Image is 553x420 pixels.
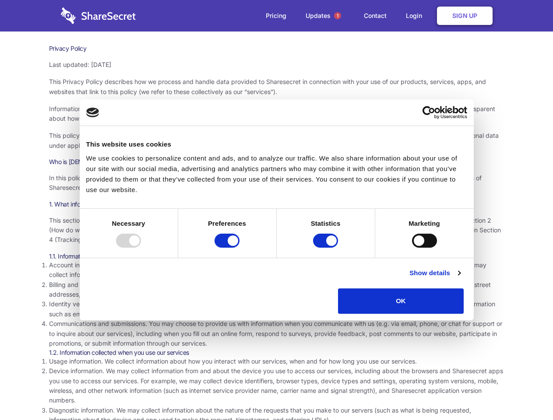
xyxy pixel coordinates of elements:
span: Usage information. We collect information about how you interact with our services, when and for ... [49,357,417,365]
span: This policy uses the term “personal data” to refer to information that is related to an identifie... [49,132,499,149]
h1: Privacy Policy [49,45,504,52]
strong: Statistics [311,220,341,227]
span: Billing and payment information. In order to purchase a service, you may need to provide us with ... [49,281,491,298]
p: Last updated: [DATE] [49,60,504,70]
strong: Marketing [409,220,440,227]
button: OK [338,288,464,314]
span: 1.1. Information you provide to us [49,252,137,260]
a: Login [397,2,435,29]
span: Communications and submissions. You may choose to provide us with information when you communicat... [49,320,502,347]
a: Sign Up [437,7,493,25]
span: Account information. Our services generally require you to create an account before you can acces... [49,261,486,278]
span: 1. What information do we collect about you? [49,200,170,208]
span: This Privacy Policy describes how we process and handle data provided to Sharesecret in connectio... [49,78,486,95]
span: 1.2. Information collected when you use our services [49,349,189,356]
span: This section describes the various types of information we collect from and about you. To underst... [49,217,501,244]
img: logo [86,108,99,117]
span: 1 [334,12,341,19]
span: Who is [DEMOGRAPHIC_DATA]? [49,158,137,165]
span: Identity verification information. Some services require you to verify your identity as part of c... [49,300,495,317]
a: Usercentrics Cookiebot - opens in a new window [391,106,467,119]
img: logo-wordmark-white-trans-d4663122ce5f474addd5e946df7df03e33cb6a1c49d2221995e7729f52c070b2.svg [61,7,136,24]
a: Show details [409,268,460,278]
span: Information security and privacy are at the heart of what Sharesecret values and promotes as a co... [49,105,495,122]
strong: Necessary [112,220,145,227]
a: Pricing [257,2,295,29]
a: Contact [355,2,395,29]
span: Device information. We may collect information from and about the device you use to access our se... [49,367,503,404]
strong: Preferences [208,220,246,227]
span: In this policy, “Sharesecret,” “we,” “us,” and “our” refer to Sharesecret Inc., a U.S. company. S... [49,174,482,191]
div: We use cookies to personalize content and ads, and to analyze our traffic. We also share informat... [86,153,467,195]
div: This website uses cookies [86,139,467,150]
